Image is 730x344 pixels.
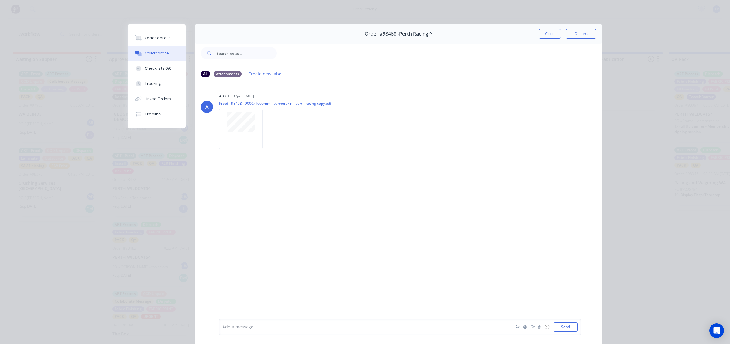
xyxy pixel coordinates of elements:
[128,91,186,107] button: Linked Orders
[514,323,521,331] button: Aa
[145,35,171,41] div: Order details
[554,322,578,332] button: Send
[217,47,277,59] input: Search notes...
[128,61,186,76] button: Checklists 0/0
[539,29,561,39] button: Close
[219,101,331,106] p: Proof - 98468 - 9000x1000mm - bannerskin - perth racing copy.pdf
[543,323,551,331] button: ☺
[145,96,171,102] div: Linked Orders
[145,111,161,117] div: Timeline
[566,29,596,39] button: Options
[145,81,162,86] div: Tracking
[709,323,724,338] div: Open Intercom Messenger
[128,46,186,61] button: Collaborate
[219,93,226,99] div: art3
[245,70,286,78] button: Create new label
[201,71,210,77] div: All
[145,51,169,56] div: Collaborate
[128,107,186,122] button: Timeline
[521,323,529,331] button: @
[214,71,242,77] div: Attachments
[128,76,186,91] button: Tracking
[365,31,399,37] span: Order #98468 -
[399,31,432,37] span: Perth Racing ^
[128,30,186,46] button: Order details
[145,66,172,71] div: Checklists 0/0
[205,103,209,111] div: A
[228,93,254,99] div: 12:37pm [DATE]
